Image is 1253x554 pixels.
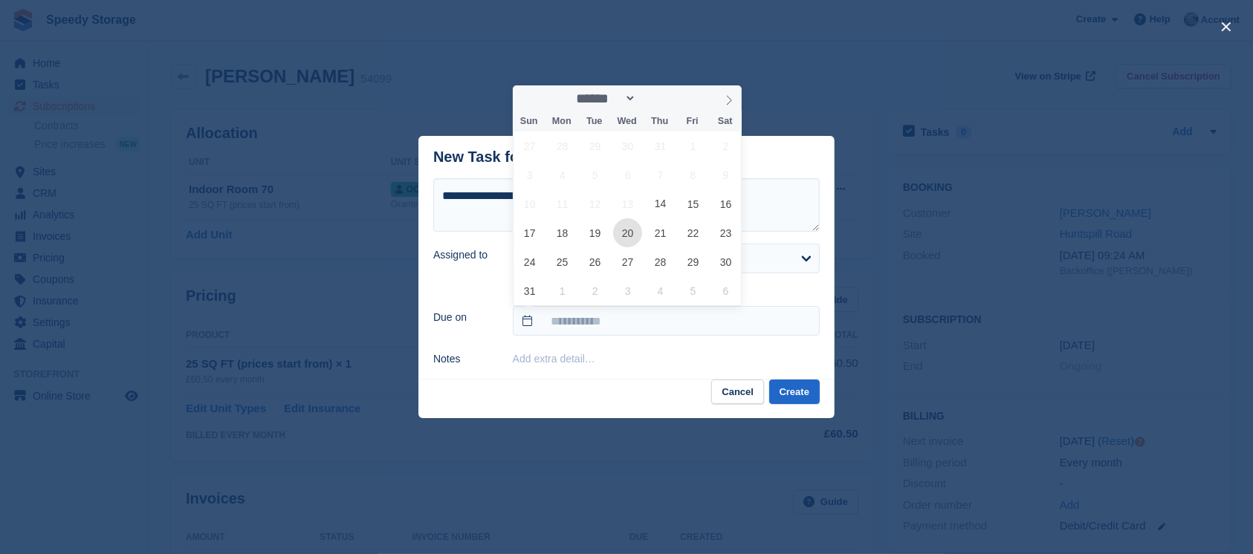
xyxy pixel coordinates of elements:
span: August 17, 2025 [515,218,544,247]
span: August 22, 2025 [679,218,708,247]
span: August 1, 2025 [679,131,708,160]
span: August 30, 2025 [711,247,740,276]
span: August 3, 2025 [515,160,544,189]
label: Notes [433,351,495,367]
label: Due on [433,310,495,325]
span: August 11, 2025 [548,189,577,218]
span: July 28, 2025 [548,131,577,160]
span: August 2, 2025 [711,131,740,160]
span: Sat [709,117,742,126]
span: August 12, 2025 [580,189,609,218]
span: August 31, 2025 [515,276,544,305]
span: September 4, 2025 [646,276,675,305]
div: New Task for Subscription #54099 [433,149,673,166]
span: September 1, 2025 [548,276,577,305]
span: September 2, 2025 [580,276,609,305]
span: August 10, 2025 [515,189,544,218]
span: September 3, 2025 [613,276,642,305]
button: Cancel [711,379,764,404]
span: July 31, 2025 [646,131,675,160]
span: Wed [611,117,644,126]
span: Mon [545,117,578,126]
span: Fri [676,117,709,126]
span: August 7, 2025 [646,160,675,189]
span: August 25, 2025 [548,247,577,276]
span: August 14, 2025 [646,189,675,218]
span: August 15, 2025 [679,189,708,218]
span: August 5, 2025 [580,160,609,189]
span: August 9, 2025 [711,160,740,189]
span: August 20, 2025 [613,218,642,247]
span: July 30, 2025 [613,131,642,160]
label: Assigned to [433,247,495,263]
span: September 5, 2025 [679,276,708,305]
span: August 16, 2025 [711,189,740,218]
span: Tue [578,117,611,126]
span: August 4, 2025 [548,160,577,189]
span: August 19, 2025 [580,218,609,247]
span: August 6, 2025 [613,160,642,189]
span: August 8, 2025 [679,160,708,189]
span: August 28, 2025 [646,247,675,276]
span: September 6, 2025 [711,276,740,305]
button: Add extra detail… [513,353,595,365]
span: August 29, 2025 [679,247,708,276]
span: August 18, 2025 [548,218,577,247]
span: Thu [644,117,676,126]
span: August 21, 2025 [646,218,675,247]
button: Create [769,379,820,404]
span: August 26, 2025 [580,247,609,276]
span: August 27, 2025 [613,247,642,276]
span: July 27, 2025 [515,131,544,160]
select: Month [571,91,636,106]
button: close [1214,15,1238,39]
input: Year [636,91,683,106]
span: August 13, 2025 [613,189,642,218]
span: August 24, 2025 [515,247,544,276]
span: July 29, 2025 [580,131,609,160]
span: August 23, 2025 [711,218,740,247]
span: Sun [513,117,545,126]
